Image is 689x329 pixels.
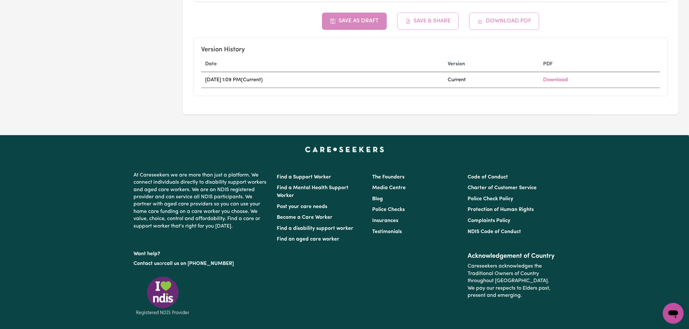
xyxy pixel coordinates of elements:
[372,207,405,212] a: Police Checks
[372,229,402,234] a: Testimonials
[543,77,568,83] a: Download
[277,226,353,231] a: Find a disability support worker
[372,196,383,202] a: Blog
[277,215,332,220] a: Become a Care Worker
[201,46,660,54] h5: Version History
[468,207,534,212] a: Protection of Human Rights
[305,147,384,152] a: Careseekers home page
[372,185,406,191] a: Media Centre
[468,253,555,260] h2: Acknowledgement of Country
[539,56,660,72] th: PDF
[663,303,684,324] iframe: Button to launch messaging window
[468,185,537,191] a: Charter of Customer Service
[277,237,339,242] a: Find an aged care worker
[468,218,511,223] a: Complaints Policy
[201,72,444,88] td: [DATE] 1:09 PM (Current)
[372,175,404,180] a: The Founders
[134,258,269,270] p: or
[277,204,327,209] a: Post your care needs
[134,276,192,316] img: Registered NDIS provider
[164,261,234,267] a: call us on [PHONE_NUMBER]
[134,169,269,232] p: At Careseekers we are more than just a platform. We connect individuals directly to disability su...
[468,260,555,302] p: Careseekers acknowledges the Traditional Owners of Country throughout [GEOGRAPHIC_DATA]. We pay o...
[372,218,398,223] a: Insurances
[468,229,521,234] a: NDIS Code of Conduct
[277,185,348,198] a: Find a Mental Health Support Worker
[134,248,269,258] p: Want help?
[277,175,331,180] a: Find a Support Worker
[444,72,539,88] td: Current
[468,175,508,180] a: Code of Conduct
[468,196,513,202] a: Police Check Policy
[444,56,539,72] th: Version
[201,56,444,72] th: Date
[134,261,159,267] a: Contact us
